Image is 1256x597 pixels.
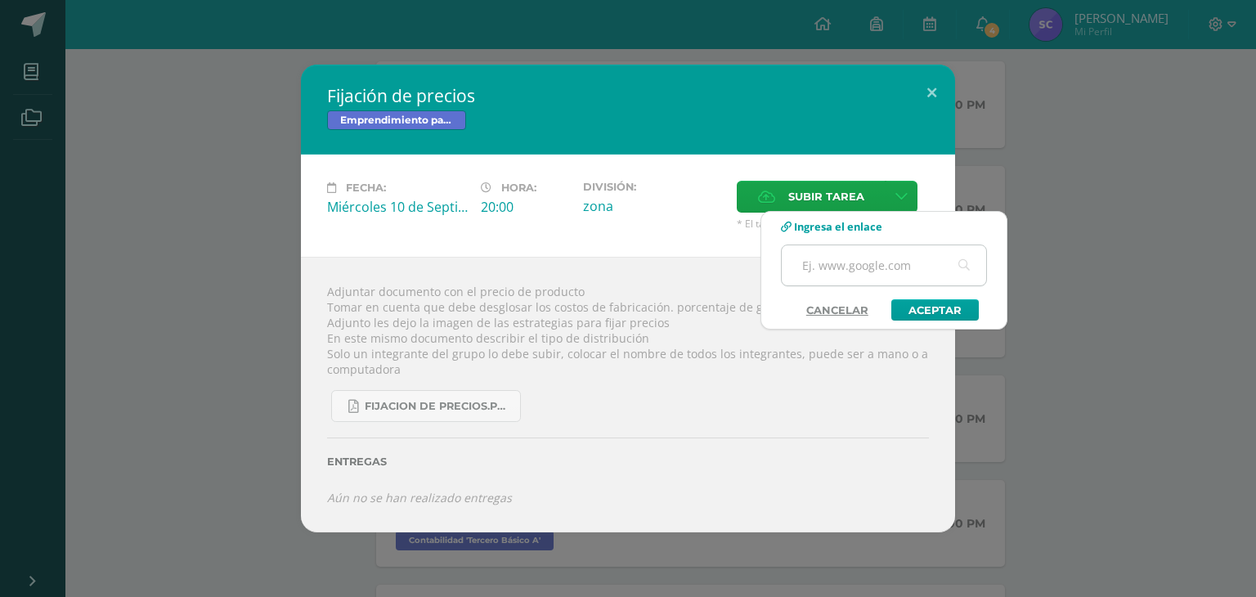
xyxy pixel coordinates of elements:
span: Fecha: [346,182,386,194]
span: Hora: [501,182,536,194]
span: * El tamaño máximo permitido es 50 MB [737,217,929,231]
div: Miércoles 10 de Septiembre [327,198,468,216]
div: 20:00 [481,198,570,216]
div: zona [583,197,724,215]
span: Ingresa el enlace [794,219,882,234]
a: Cancelar [790,299,885,321]
span: fijacion de precios.pdf [365,400,512,413]
a: fijacion de precios.pdf [331,390,521,422]
input: Ej. www.google.com [782,245,986,285]
span: Subir tarea [788,182,864,212]
button: Close (Esc) [908,65,955,120]
span: Emprendimiento para la Productividad [327,110,466,130]
i: Aún no se han realizado entregas [327,490,512,505]
label: División: [583,181,724,193]
label: Entregas [327,456,929,468]
div: Adjuntar documento con el precio de producto Tomar en cuenta que debe desglosar los costos de fab... [301,257,955,532]
a: Aceptar [891,299,979,321]
h2: Fijación de precios [327,84,929,107]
